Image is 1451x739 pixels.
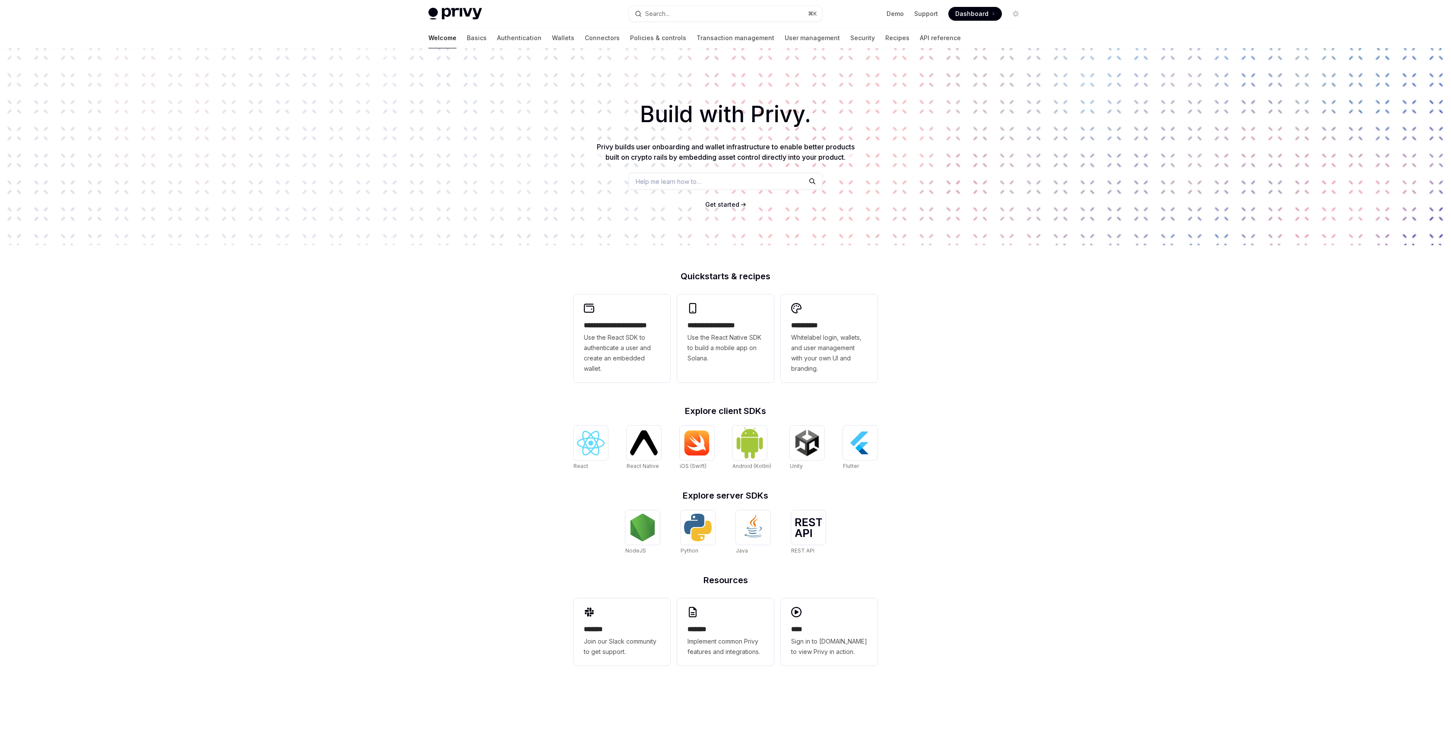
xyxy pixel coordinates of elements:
[843,463,859,469] span: Flutter
[14,98,1437,131] h1: Build with Privy.
[573,576,878,584] h2: Resources
[467,28,487,48] a: Basics
[843,426,878,471] a: FlutterFlutter
[630,430,658,455] img: React Native
[597,142,855,161] span: Privy builds user onboarding and wallet infrastructure to enable better products built on crypto ...
[1009,7,1023,21] button: Toggle dark mode
[785,28,840,48] a: User management
[573,407,878,415] h2: Explore client SDKs
[681,547,698,554] span: Python
[645,9,669,19] div: Search...
[680,426,714,471] a: iOS (Swift)iOS (Swift)
[684,514,712,541] img: Python
[573,598,670,666] a: **** **Join our Slack community to get support.
[573,272,878,281] h2: Quickstarts & recipes
[705,201,739,208] span: Get started
[681,510,715,555] a: PythonPython
[697,28,774,48] a: Transaction management
[948,7,1002,21] a: Dashboard
[573,426,608,471] a: ReactReact
[791,510,826,555] a: REST APIREST API
[887,9,904,18] a: Demo
[497,28,542,48] a: Authentication
[625,510,660,555] a: NodeJSNodeJS
[736,547,748,554] span: Java
[736,510,770,555] a: JavaJava
[683,430,711,456] img: iOS (Swift)
[885,28,909,48] a: Recipes
[629,514,656,541] img: NodeJS
[625,547,646,554] span: NodeJS
[627,426,661,471] a: React NativeReact Native
[781,294,878,382] a: **** *****Whitelabel login, wallets, and user management with your own UI and branding.
[732,463,771,469] span: Android (Kotlin)
[573,491,878,500] h2: Explore server SDKs
[428,28,456,48] a: Welcome
[630,28,686,48] a: Policies & controls
[739,514,767,541] img: Java
[791,332,867,374] span: Whitelabel login, wallets, and user management with your own UI and branding.
[736,426,764,459] img: Android (Kotlin)
[791,547,814,554] span: REST API
[791,636,867,657] span: Sign in to [DOMAIN_NAME] to view Privy in action.
[629,6,822,22] button: Search...⌘K
[955,9,988,18] span: Dashboard
[850,28,875,48] a: Security
[577,431,605,455] img: React
[846,429,874,457] img: Flutter
[790,426,824,471] a: UnityUnity
[687,636,764,657] span: Implement common Privy features and integrations.
[920,28,961,48] a: API reference
[573,463,588,469] span: React
[795,518,822,537] img: REST API
[705,200,739,209] a: Get started
[687,332,764,363] span: Use the React Native SDK to build a mobile app on Solana.
[677,294,774,382] a: **** **** **** ***Use the React Native SDK to build a mobile app on Solana.
[732,426,771,471] a: Android (Kotlin)Android (Kotlin)
[584,636,660,657] span: Join our Slack community to get support.
[914,9,938,18] a: Support
[585,28,620,48] a: Connectors
[428,8,482,20] img: light logo
[793,429,821,457] img: Unity
[627,463,659,469] span: React Native
[808,10,817,17] span: ⌘ K
[677,598,774,666] a: **** **Implement common Privy features and integrations.
[781,598,878,666] a: ****Sign in to [DOMAIN_NAME] to view Privy in action.
[584,332,660,374] span: Use the React SDK to authenticate a user and create an embedded wallet.
[636,177,701,186] span: Help me learn how to…
[680,463,706,469] span: iOS (Swift)
[790,463,803,469] span: Unity
[552,28,574,48] a: Wallets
